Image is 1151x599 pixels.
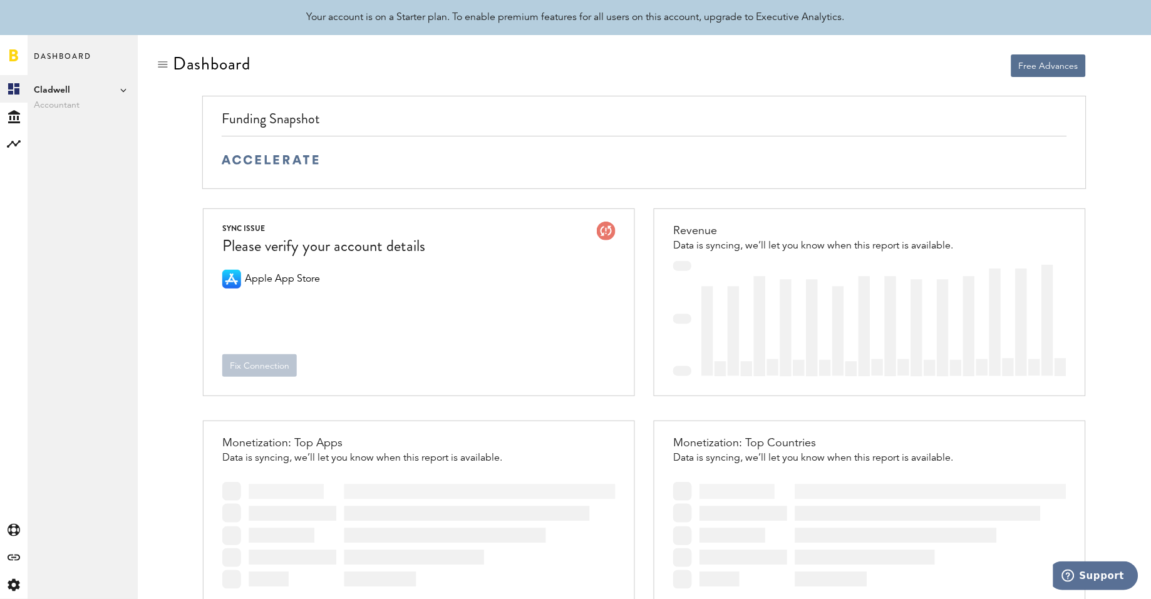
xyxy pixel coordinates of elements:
div: Apple App Store [222,270,241,289]
div: Data is syncing, we’ll let you know when this report is available. [222,453,502,464]
div: SYNC ISSUE [222,222,425,235]
img: accelerate-medium-blue-logo.svg [222,155,319,165]
div: Monetization: Top Apps [222,434,502,453]
div: Funding Snapshot [222,109,1066,136]
div: Revenue [673,222,953,240]
div: Data is syncing, we’ll let you know when this report is available. [673,453,953,464]
span: Accountant [34,98,132,113]
button: Free Advances [1011,54,1086,77]
span: Apple App Store [245,270,320,289]
div: Please verify your account details [222,235,425,257]
span: Dashboard [34,49,91,75]
img: bar-chart-stub.svg [673,261,1066,377]
div: Monetization: Top Countries [673,434,953,453]
div: Dashboard [173,54,250,74]
div: Data is syncing, we’ll let you know when this report is available. [673,240,953,252]
button: Fix Connection [222,354,297,377]
div: Your account is on a Starter plan. To enable premium features for all users on this account, upgr... [307,10,845,25]
img: horizontal-chart-stub.svg [673,482,1066,589]
img: horizontal-chart-stub.svg [222,482,615,589]
img: account-issue.svg [597,222,616,240]
span: Cladwell [34,83,132,98]
iframe: Opens a widget where you can find more information [1053,561,1138,593]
